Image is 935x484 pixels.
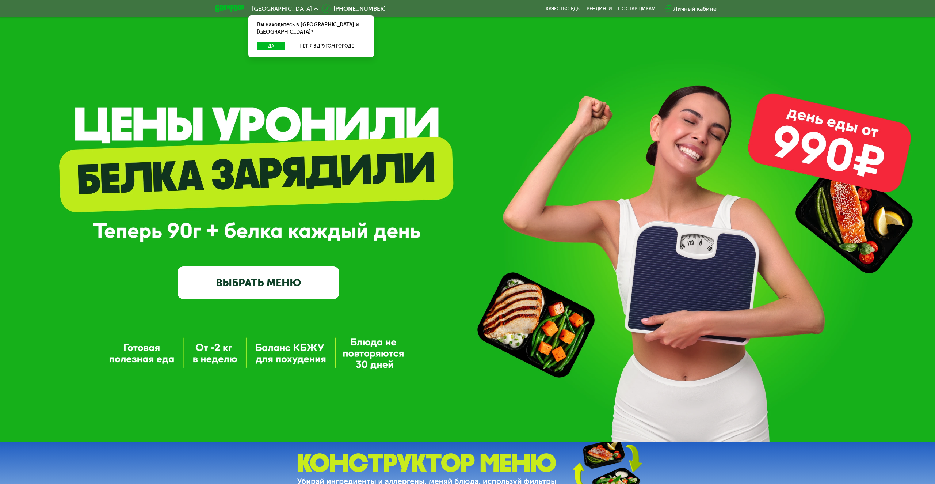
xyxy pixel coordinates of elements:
span: [GEOGRAPHIC_DATA] [252,6,312,12]
a: Вендинги [587,6,612,12]
div: Вы находитесь в [GEOGRAPHIC_DATA] и [GEOGRAPHIC_DATA]? [248,15,374,42]
div: поставщикам [618,6,656,12]
a: ВЫБРАТЬ МЕНЮ [178,266,339,299]
a: [PHONE_NUMBER] [322,4,386,13]
button: Да [257,42,285,50]
button: Нет, я в другом городе [288,42,365,50]
div: Личный кабинет [673,4,720,13]
a: Качество еды [546,6,581,12]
